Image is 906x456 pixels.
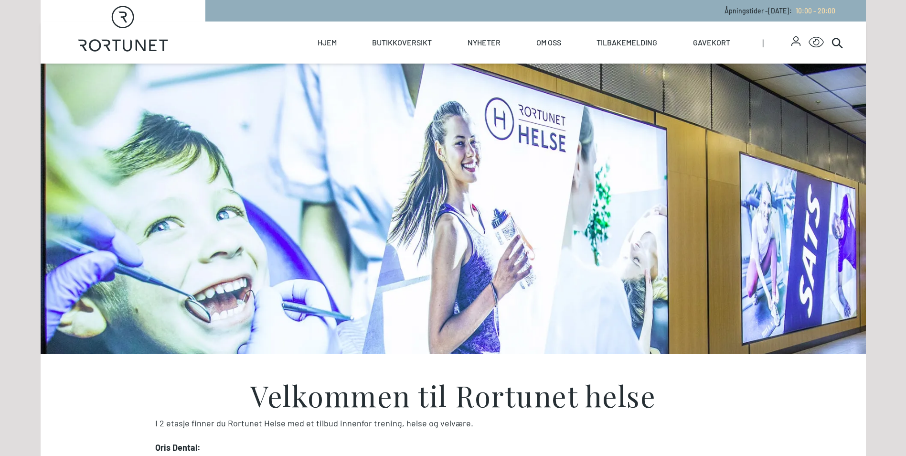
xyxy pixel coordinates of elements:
a: Nyheter [468,22,501,64]
a: Gavekort [693,22,730,64]
span: 10:00 - 20:00 [796,7,835,15]
button: Open Accessibility Menu [809,35,824,50]
a: Tilbakemelding [597,22,657,64]
h3: Velkommen til Rortunet helse [155,381,751,410]
a: Butikkoversikt [372,22,432,64]
span: | [762,22,792,64]
p: Åpningstider - [DATE] : [725,6,835,16]
p: I 2 etasje finner du Rortunet Helse med et tilbud innenfor trening, helse og velvære. [155,417,751,430]
a: 10:00 - 20:00 [792,7,835,15]
a: Om oss [536,22,561,64]
strong: Oris Dental: [155,442,201,453]
a: Hjem [318,22,337,64]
